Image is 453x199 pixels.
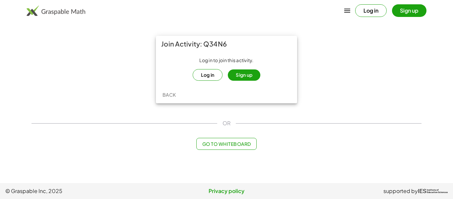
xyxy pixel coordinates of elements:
div: Log in to join this activity. [161,57,292,81]
a: IESInstitute ofEducation Sciences [418,187,448,195]
button: Log in [193,69,223,81]
span: Institute of Education Sciences [427,189,448,194]
span: © Graspable Inc, 2025 [5,187,153,195]
button: Log in [355,4,387,17]
button: Sign up [228,69,260,81]
button: Back [159,89,180,101]
span: OR [223,119,230,127]
button: Sign up [392,4,426,17]
div: Join Activity: Q34N6 [156,36,297,52]
span: IES [418,188,426,194]
span: supported by [383,187,418,195]
span: Back [162,92,176,98]
a: Privacy policy [153,187,300,195]
button: Go to Whiteboard [196,138,256,150]
span: Go to Whiteboard [202,141,251,147]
